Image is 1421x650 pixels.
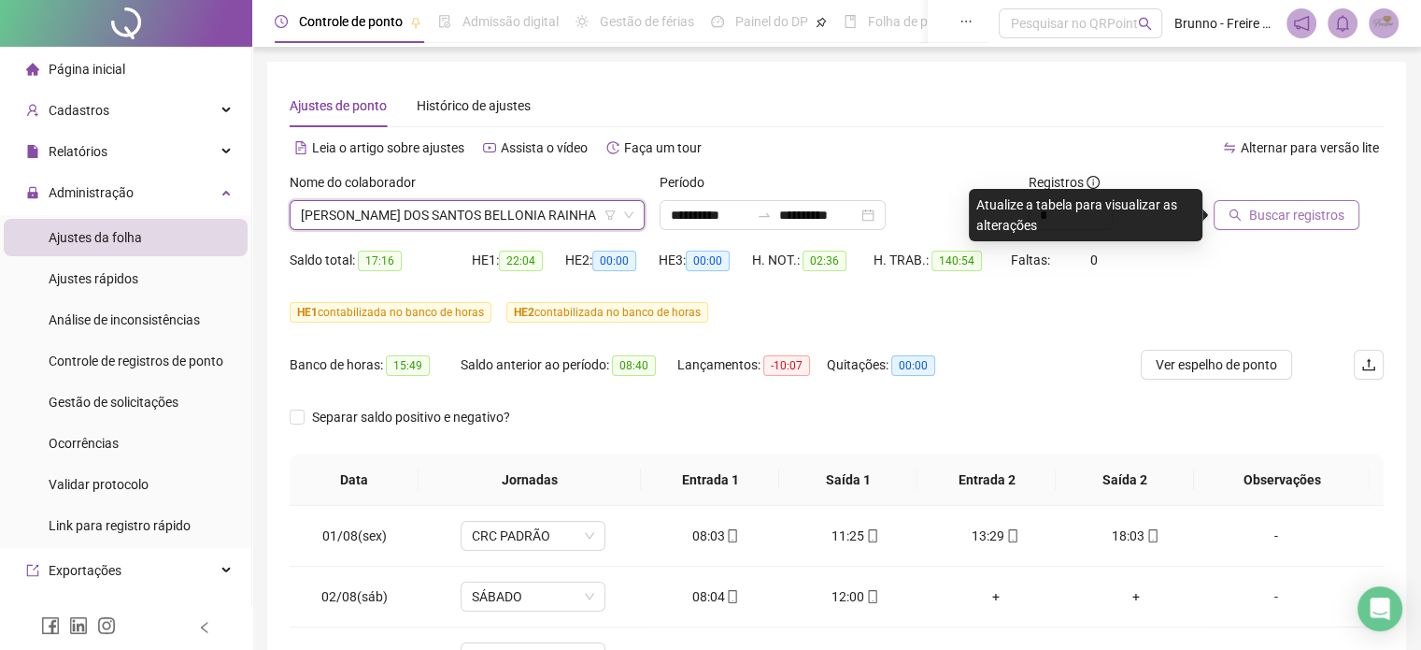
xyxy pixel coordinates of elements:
th: Saída 2 [1056,455,1194,506]
span: upload [1361,357,1376,372]
span: facebook [41,616,60,635]
th: Entrada 2 [917,455,1056,506]
span: bell [1334,15,1351,32]
div: HE 1: [472,250,565,271]
span: Administração [49,185,134,200]
span: Cadastros [49,103,109,118]
span: Ajustes rápidos [49,271,138,286]
th: Entrada 1 [641,455,779,506]
div: Lançamentos: [677,354,827,376]
span: 22:04 [499,251,543,271]
span: Buscar registros [1249,205,1344,225]
span: Painel do DP [735,14,808,29]
span: mobile [724,529,739,542]
span: down [623,209,634,221]
span: pushpin [410,17,421,28]
span: Validar protocolo [49,477,149,492]
span: 15:49 [386,355,430,376]
span: info-circle [1087,176,1100,189]
span: 17:16 [358,251,402,271]
span: Observações [1209,469,1355,490]
span: Ver espelho de ponto [1156,354,1277,375]
div: Atualize a tabela para visualizar as alterações [969,189,1202,241]
span: Análise de inconsistências [49,312,200,327]
th: Saída 1 [779,455,917,506]
span: HE 1 [297,306,318,319]
span: user-add [26,104,39,117]
th: Observações [1194,455,1370,506]
button: Buscar registros [1214,200,1359,230]
span: 02:36 [803,251,846,271]
span: Leia o artigo sobre ajustes [312,140,464,155]
span: Ajustes da folha [49,230,142,245]
div: Open Intercom Messenger [1357,586,1402,631]
span: Controle de registros de ponto [49,354,223,368]
span: ESTER MIRANDA DOS SANTOS BELLONIA RAINHA [301,201,633,229]
span: CRC PADRÃO [472,522,594,550]
div: 08:03 [661,526,771,546]
div: 18:03 [1081,526,1191,546]
span: Ocorrências [49,436,119,451]
span: contabilizada no banco de horas [506,302,708,323]
div: - [1220,586,1330,607]
span: Assista o vídeo [501,140,588,155]
div: HE 2: [565,250,659,271]
span: Link para registro rápido [49,518,191,533]
div: + [941,586,1051,607]
span: Alternar para versão lite [1241,140,1379,155]
div: 08:04 [661,586,771,607]
span: 00:00 [891,355,935,376]
div: 12:00 [801,586,911,607]
span: dashboard [711,15,724,28]
span: 140:54 [931,251,982,271]
span: swap-right [757,208,772,223]
span: Faça um tour [624,140,702,155]
span: pushpin [816,17,827,28]
span: 0 [1090,253,1098,267]
span: Integrações [49,604,118,619]
span: mobile [1144,529,1159,542]
span: Histórico de ajustes [417,98,531,113]
span: SÁBADO [472,583,594,611]
button: Ver espelho de ponto [1141,350,1292,380]
span: Gestão de solicitações [49,395,178,410]
span: youtube [483,141,496,154]
span: ellipsis [959,15,973,28]
span: Separar saldo positivo e negativo? [305,407,518,427]
span: filter [604,209,616,221]
div: + [1081,586,1191,607]
span: Página inicial [49,62,125,77]
span: file-text [294,141,307,154]
div: H. NOT.: [752,250,874,271]
span: file-done [438,15,451,28]
div: 13:29 [941,526,1051,546]
span: Faltas: [1011,253,1053,267]
div: 11:25 [801,526,911,546]
span: Registros [1029,172,1100,193]
span: mobile [864,529,879,542]
span: to [757,208,772,223]
span: Exportações [49,563,121,578]
span: 00:00 [686,251,730,271]
span: swap [1223,141,1236,154]
span: search [1138,17,1152,31]
span: instagram [97,616,116,635]
span: contabilizada no banco de horas [290,302,491,323]
span: Brunno - Freire Odontologia [1173,13,1275,34]
span: clock-circle [275,15,288,28]
span: export [26,564,39,577]
span: 01/08(sex) [322,528,387,543]
span: search [1229,209,1242,222]
span: Ajustes de ponto [290,98,387,113]
span: notification [1293,15,1310,32]
span: Relatórios [49,144,107,159]
span: mobile [724,590,739,603]
div: H. TRAB.: [874,250,1010,271]
span: Admissão digital [462,14,559,29]
span: linkedin [69,616,88,635]
div: Quitações: [827,354,963,376]
span: sun [576,15,589,28]
span: HE 2 [514,306,534,319]
span: 02/08(sáb) [321,589,388,604]
span: Controle de ponto [299,14,403,29]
